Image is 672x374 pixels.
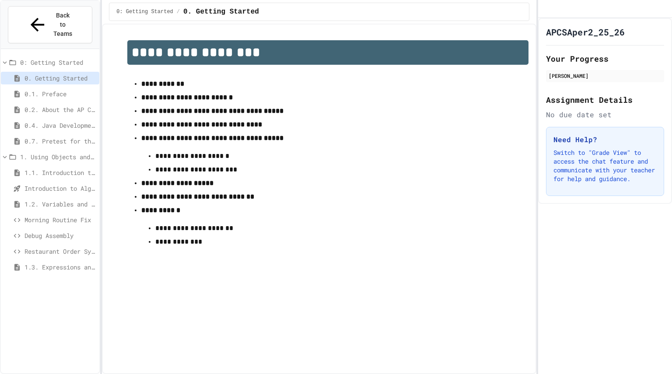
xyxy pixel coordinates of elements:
[183,7,259,17] span: 0. Getting Started
[24,73,96,83] span: 0. Getting Started
[24,199,96,209] span: 1.2. Variables and Data Types
[24,247,96,256] span: Restaurant Order System
[24,105,96,114] span: 0.2. About the AP CSA Exam
[20,152,96,161] span: 1. Using Objects and Methods
[546,26,625,38] h1: APCSAper2_25_26
[553,148,657,183] p: Switch to "Grade View" to access the chat feature and communicate with your teacher for help and ...
[546,52,664,65] h2: Your Progress
[546,94,664,106] h2: Assignment Details
[24,121,96,130] span: 0.4. Java Development Environments
[24,184,96,193] span: Introduction to Algorithms, Programming, and Compilers
[24,215,96,224] span: Morning Routine Fix
[549,72,661,80] div: [PERSON_NAME]
[53,11,73,38] span: Back to Teams
[20,58,96,67] span: 0: Getting Started
[116,8,173,15] span: 0: Getting Started
[177,8,180,15] span: /
[8,6,92,43] button: Back to Teams
[24,89,96,98] span: 0.1. Preface
[24,136,96,146] span: 0.7. Pretest for the AP CSA Exam
[546,109,664,120] div: No due date set
[24,168,96,177] span: 1.1. Introduction to Algorithms, Programming, and Compilers
[553,134,657,145] h3: Need Help?
[24,262,96,272] span: 1.3. Expressions and Output [New]
[24,231,96,240] span: Debug Assembly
